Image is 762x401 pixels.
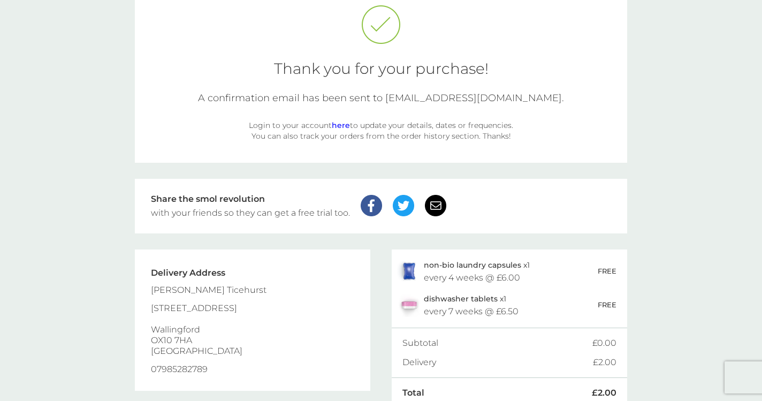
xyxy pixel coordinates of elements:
[593,358,616,367] div: £2.00
[393,195,414,216] img: twitter.png
[592,389,616,397] div: £2.00
[151,285,266,296] div: [PERSON_NAME] Ticehurst
[361,195,382,216] img: facebook.png
[424,260,521,270] span: non-bio laundry capsules
[424,261,530,269] p: x 1
[592,339,616,347] div: £0.00
[151,303,266,357] div: [STREET_ADDRESS] Wallingford OX10 7HA [GEOGRAPHIC_DATA]
[402,339,592,347] div: Subtotal
[598,299,616,311] p: FREE
[598,266,616,277] p: FREE
[151,269,266,277] div: Delivery Address
[151,364,266,375] div: 07985282789
[332,120,350,130] a: here
[424,307,519,316] div: every 7 weeks @ £6.50
[247,120,515,141] div: Login to your account to update your details, dates or frequencies. You can also track your order...
[151,209,350,217] div: with your friends so they can get a free trial too.
[424,294,506,303] p: x 1
[424,274,520,282] div: every 4 weeks @ £6.00
[151,92,611,104] div: A confirmation email has been sent to [EMAIL_ADDRESS][DOMAIN_NAME].
[424,294,498,304] span: dishwasher tablets
[425,195,446,216] img: email.png
[402,389,592,397] div: Total
[151,195,350,203] div: Share the smol revolution
[151,61,611,76] div: Thank you for your purchase!
[402,358,593,367] div: Delivery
